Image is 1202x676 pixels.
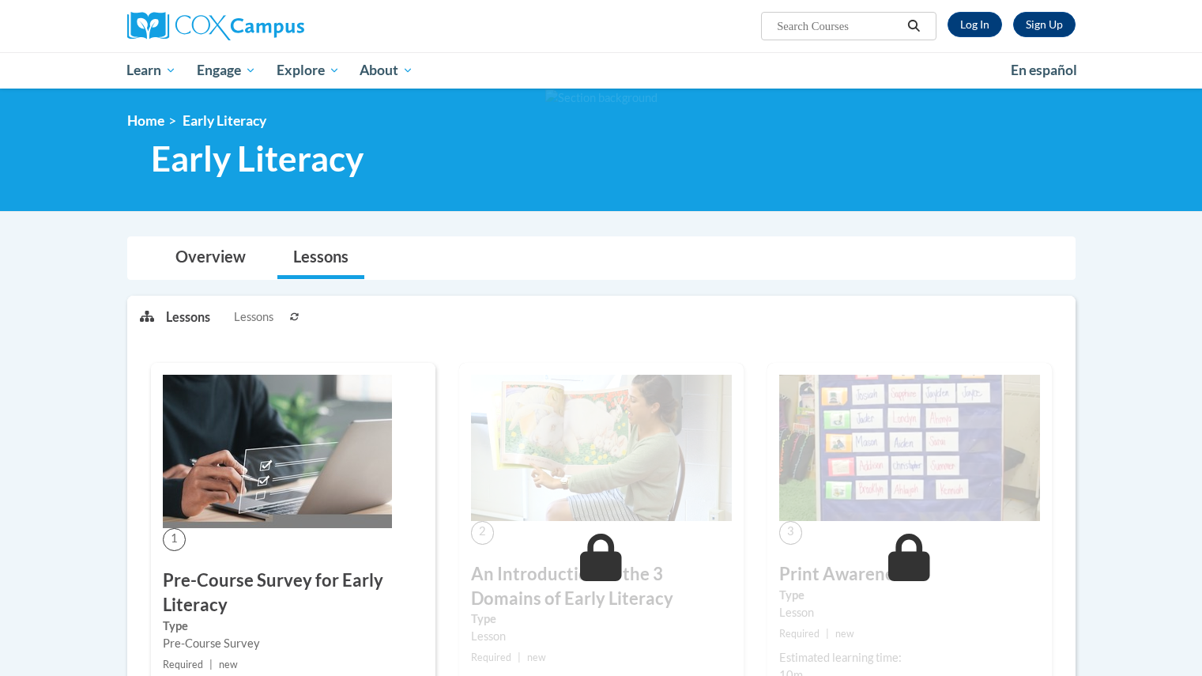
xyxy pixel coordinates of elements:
span: 1 [163,528,186,551]
span: About [360,61,413,80]
label: Type [779,587,1040,604]
span: | [209,659,213,670]
a: Log In [948,12,1002,37]
span: 3 [779,521,802,544]
h3: An Introduction to the 3 Domains of Early Literacy [471,562,732,611]
label: Type [163,617,424,635]
a: Home [127,112,164,129]
a: Learn [117,52,187,89]
button: Search [902,17,925,36]
h3: Print Awareness [779,562,1040,587]
a: Explore [266,52,350,89]
span: Engage [197,61,256,80]
span: Required [163,659,203,670]
span: new [835,628,854,640]
p: Lessons [166,308,210,326]
span: new [219,659,238,670]
img: Section background [545,89,658,107]
span: | [826,628,829,640]
span: 2 [471,521,494,544]
div: Lesson [471,628,732,645]
span: Learn [126,61,176,80]
span: Required [779,628,820,640]
img: Course Image [471,375,732,522]
h3: Pre-Course Survey for Early Literacy [163,568,424,617]
span: En español [1011,62,1077,78]
input: Search Courses [775,17,902,36]
span: Early Literacy [183,112,266,129]
a: Engage [187,52,266,89]
span: Explore [277,61,340,80]
span: Lessons [234,308,273,326]
span: | [518,651,521,663]
div: Pre-Course Survey [163,635,424,652]
span: Required [471,651,511,663]
a: Lessons [277,237,364,279]
a: Overview [160,237,262,279]
div: Estimated learning time: [779,649,1040,667]
span: Early Literacy [151,138,364,179]
img: Course Image [163,375,392,528]
a: En español [1000,54,1087,87]
span: new [527,651,546,663]
label: Type [471,610,732,628]
div: Lesson [779,604,1040,621]
a: Register [1013,12,1076,37]
a: About [349,52,424,89]
a: Cox Campus [127,12,428,40]
img: Cox Campus [127,12,304,40]
img: Course Image [779,375,1040,522]
div: Main menu [104,52,1099,89]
